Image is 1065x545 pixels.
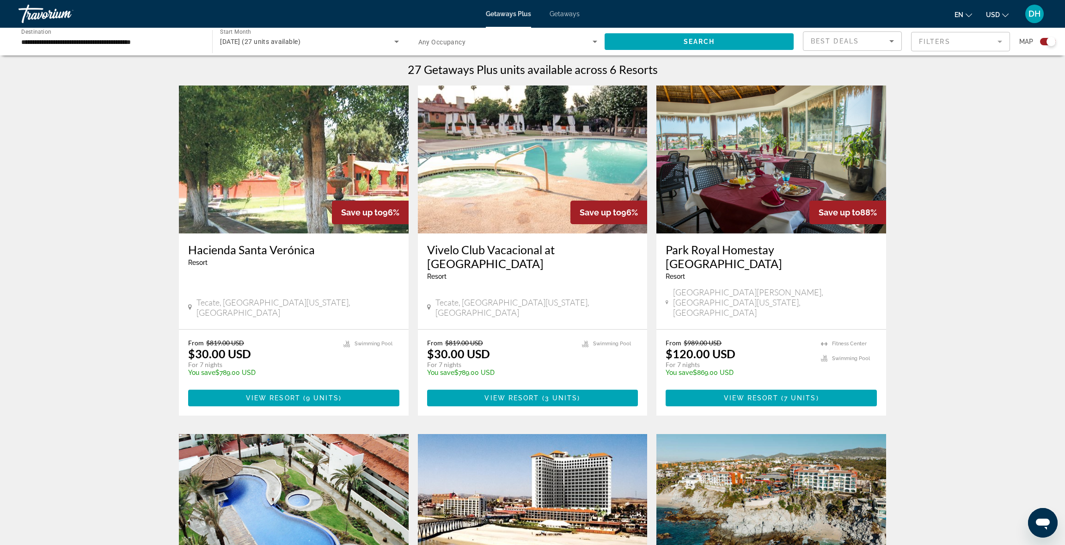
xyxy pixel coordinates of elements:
[408,62,658,76] h1: 27 Getaways Plus units available across 6 Resorts
[18,2,111,26] a: Travorium
[188,347,251,361] p: $30.00 USD
[778,394,819,402] span: ( )
[445,339,483,347] span: $819.00 USD
[911,31,1010,52] button: Filter
[246,394,300,402] span: View Resort
[300,394,342,402] span: ( )
[427,369,454,376] span: You save
[427,347,490,361] p: $30.00 USD
[724,394,778,402] span: View Resort
[673,287,877,318] span: [GEOGRAPHIC_DATA][PERSON_NAME], [GEOGRAPHIC_DATA][US_STATE], [GEOGRAPHIC_DATA]
[550,10,580,18] a: Getaways
[809,201,886,224] div: 88%
[427,361,573,369] p: For 7 nights
[188,243,399,257] a: Hacienda Santa Verónica
[684,339,722,347] span: $989.00 USD
[418,38,466,46] span: Any Occupancy
[427,243,638,270] a: Vivelo Club Vacacional at [GEOGRAPHIC_DATA]
[418,86,648,233] img: D845O01L.jpg
[188,390,399,406] button: View Resort(9 units)
[206,339,244,347] span: $819.00 USD
[832,341,867,347] span: Fitness Center
[220,38,300,45] span: [DATE] (27 units available)
[1019,35,1033,48] span: Map
[188,369,215,376] span: You save
[341,208,383,217] span: Save up to
[427,273,447,280] span: Resort
[188,259,208,266] span: Resort
[955,8,972,21] button: Change language
[545,394,578,402] span: 3 units
[666,369,812,376] p: $869.00 USD
[811,36,894,47] mat-select: Sort by
[666,243,877,270] a: Park Royal Homestay [GEOGRAPHIC_DATA]
[435,297,638,318] span: Tecate, [GEOGRAPHIC_DATA][US_STATE], [GEOGRAPHIC_DATA]
[539,394,581,402] span: ( )
[811,37,859,45] span: Best Deals
[580,208,621,217] span: Save up to
[1028,508,1058,538] iframe: Button to launch messaging window
[986,8,1009,21] button: Change currency
[666,347,735,361] p: $120.00 USD
[427,390,638,406] button: View Resort(3 units)
[784,394,816,402] span: 7 units
[21,28,51,35] span: Destination
[684,38,715,45] span: Search
[832,355,870,361] span: Swimming Pool
[666,339,681,347] span: From
[306,394,339,402] span: 9 units
[666,390,877,406] button: View Resort(7 units)
[955,11,963,18] span: en
[188,339,204,347] span: From
[593,341,631,347] span: Swimming Pool
[486,10,531,18] a: Getaways Plus
[666,369,693,376] span: You save
[666,273,685,280] span: Resort
[355,341,392,347] span: Swimming Pool
[188,361,334,369] p: For 7 nights
[179,86,409,233] img: 5405E01L.jpg
[220,29,251,35] span: Start Month
[605,33,794,50] button: Search
[427,339,443,347] span: From
[570,201,647,224] div: 96%
[1022,4,1047,24] button: User Menu
[986,11,1000,18] span: USD
[666,361,812,369] p: For 7 nights
[332,201,409,224] div: 96%
[656,86,886,233] img: 7692O01X.jpg
[819,208,860,217] span: Save up to
[427,369,573,376] p: $789.00 USD
[484,394,539,402] span: View Resort
[1028,9,1041,18] span: DH
[196,297,399,318] span: Tecate, [GEOGRAPHIC_DATA][US_STATE], [GEOGRAPHIC_DATA]
[188,369,334,376] p: $789.00 USD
